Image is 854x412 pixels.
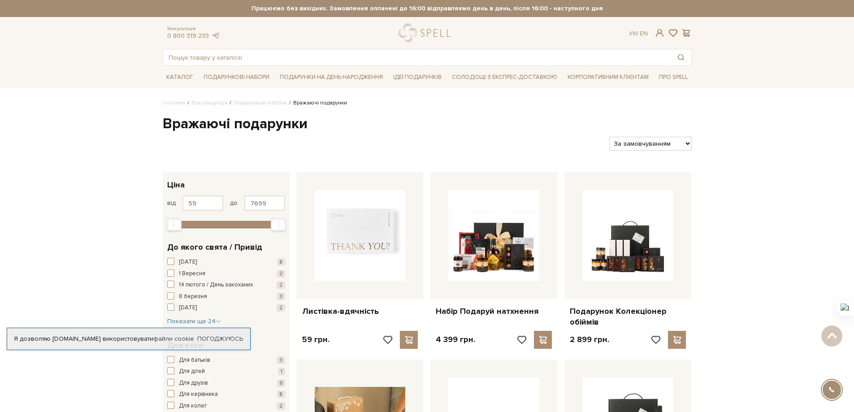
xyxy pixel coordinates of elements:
[197,335,243,343] a: Погоджуюсь
[167,317,221,326] button: Показати ще 24
[277,304,285,312] span: 2
[271,218,286,231] div: Max
[179,304,197,312] span: [DATE]
[167,402,285,411] button: Для колег 2
[163,100,185,106] a: Головна
[167,317,221,325] span: Показати ще 24
[277,379,285,387] span: 9
[436,334,475,345] p: 4 399 грн.
[278,368,285,375] span: 1
[167,269,285,278] button: 1 Вересня 2
[277,402,285,410] span: 2
[179,356,210,365] span: Для батьків
[179,292,207,301] span: 8 березня
[302,334,329,345] p: 59 грн.
[167,281,285,290] button: 14 лютого / День закоханих 2
[182,195,223,211] input: Ціна
[167,356,285,365] button: Для батьків 3
[167,367,285,376] button: Для дітей 1
[179,379,208,388] span: Для друзів
[277,293,285,300] span: 3
[570,334,609,345] p: 2 899 грн.
[179,367,205,376] span: Для дітей
[167,179,185,191] span: Ціна
[629,30,648,38] div: Ук
[167,304,285,312] button: [DATE] 2
[230,199,238,207] span: до
[277,258,285,266] span: 8
[167,292,285,301] button: 8 березня 3
[167,390,285,399] button: Для керівника 8
[570,306,686,327] a: Подарунок Колекціонер обіймів
[640,30,648,37] a: En
[167,379,285,388] button: Для друзів 9
[179,258,197,267] span: [DATE]
[167,32,209,39] a: 0 800 319 233
[277,390,285,398] span: 8
[448,69,561,85] a: Солодощі з експрес-доставкою
[153,335,194,343] a: файли cookie
[277,270,285,278] span: 2
[277,356,285,364] span: 3
[302,306,418,317] a: Листівка-вдячність
[234,100,287,106] a: Подарункові набори
[200,70,273,84] a: Подарункові набори
[167,241,262,253] span: До якого свята / Привід
[191,100,227,106] a: Вся продукція
[436,306,552,317] a: Набір Подаруй натхнення
[167,258,285,267] button: [DATE] 8
[211,32,220,39] a: telegram
[7,335,250,343] div: Я дозволяю [DOMAIN_NAME] використовувати
[163,49,671,65] input: Пошук товару у каталозі
[399,24,455,42] a: logo
[179,402,207,411] span: Для колег
[655,70,691,84] a: Про Spell
[167,199,176,207] span: від
[564,70,652,84] a: Корпоративним клієнтам
[179,390,218,399] span: Для керівника
[163,4,692,13] strong: Працюємо без вихідних. Замовлення оплачені до 16:00 відправляємо день в день, після 16:00 - насту...
[671,49,691,65] button: Пошук товару у каталозі
[179,269,205,278] span: 1 Вересня
[244,195,285,211] input: Ціна
[163,70,197,84] a: Каталог
[277,281,285,289] span: 2
[276,70,386,84] a: Подарунки на День народження
[315,190,406,281] img: Листівка-вдячність
[163,115,692,134] h1: Вражаючі подарунки
[390,70,445,84] a: Ідеї подарунків
[167,26,220,32] span: Консультація:
[166,218,182,231] div: Min
[637,30,638,37] span: |
[287,99,347,107] li: Вражаючі подарунки
[179,281,253,290] span: 14 лютого / День закоханих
